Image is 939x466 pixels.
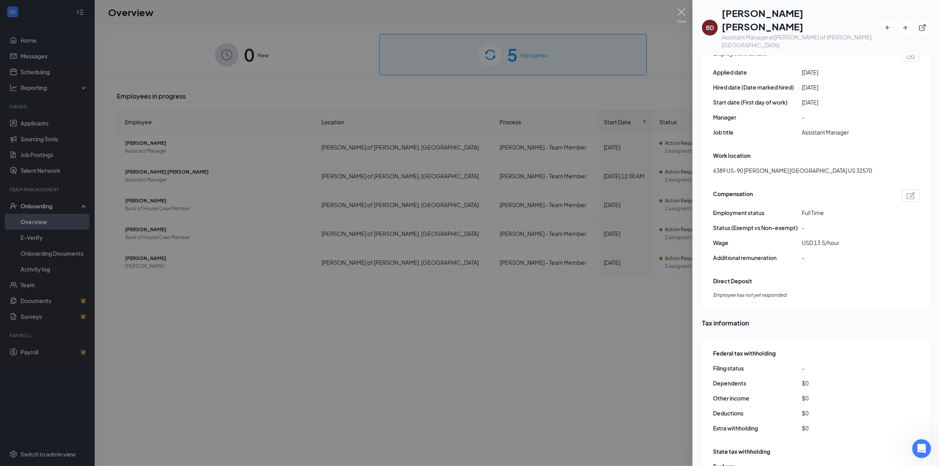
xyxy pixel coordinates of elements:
[65,266,93,271] span: Messages
[802,253,890,262] span: -
[16,121,132,129] div: We typically reply in under a minute
[713,277,752,285] span: Direct Deposit
[713,49,767,62] span: Employment details
[802,98,890,107] span: [DATE]
[802,394,890,402] span: $0
[713,394,802,402] span: Other income
[706,24,714,32] div: BD
[802,223,890,232] span: -
[722,33,881,49] div: Assistant Manager at [PERSON_NAME] of [PERSON_NAME], [GEOGRAPHIC_DATA]
[16,113,132,121] div: Send us a message
[136,13,150,27] div: Close
[17,266,35,271] span: Home
[105,246,158,278] button: Tickets
[802,424,890,432] span: $0
[802,113,890,122] span: -
[802,83,890,92] span: [DATE]
[915,21,930,35] button: ExternalLink
[802,238,890,247] span: USD 13.5/hour
[16,56,142,83] p: Hi [PERSON_NAME] 👋
[713,238,802,247] span: Wage
[8,106,150,136] div: Send us a messageWe typically reply in under a minute
[713,349,776,357] span: Federal tax withholding
[16,17,62,26] img: logo
[881,21,895,35] button: ArrowLeftNew
[713,208,802,217] span: Employment status
[884,24,892,32] svg: ArrowLeftNew
[713,447,770,456] span: State tax withholding
[107,13,123,28] img: Profile image for Kiara
[77,13,93,28] img: Profile image for Alvin
[713,364,802,372] span: Filing status
[713,166,872,175] span: 6389 US-90 [PERSON_NAME] [GEOGRAPHIC_DATA] US 32570
[122,266,141,271] span: Tickets
[713,409,802,417] span: Deductions
[92,13,108,28] img: Profile image for James
[802,379,890,387] span: $0
[802,409,890,417] span: $0
[713,98,802,107] span: Start date (First day of work)
[713,424,802,432] span: Extra withholding
[713,223,802,232] span: Status (Exempt vs Non-exempt)
[898,21,912,35] button: ArrowRight
[713,83,802,92] span: Hired date (Date marked hired)
[713,253,802,262] span: Additional remuneration
[722,6,881,33] h1: [PERSON_NAME] [PERSON_NAME]
[802,68,890,77] span: [DATE]
[901,24,909,32] svg: ArrowRight
[713,151,750,160] span: Work location
[702,318,930,328] span: Tax information
[52,246,105,278] button: Messages
[912,439,931,458] iframe: Intercom live chat
[713,379,802,387] span: Dependents
[802,128,890,137] span: Assistant Manager
[802,364,890,372] span: -
[713,292,920,299] span: Employee has not yet responded.
[713,113,802,122] span: Manager
[802,208,890,217] span: Full Time
[713,68,802,77] span: Applied date
[918,24,926,32] svg: ExternalLink
[713,189,753,202] span: Compensation
[16,83,142,96] p: How can we help?
[713,128,802,137] span: Job title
